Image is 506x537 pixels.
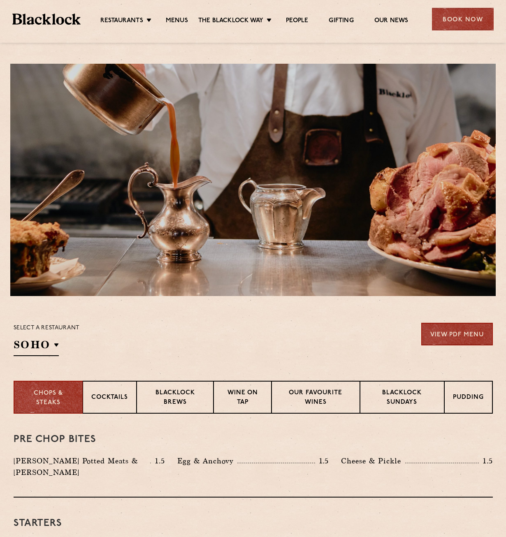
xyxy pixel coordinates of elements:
[315,456,329,466] p: 1.5
[12,14,81,25] img: BL_Textured_Logo-footer-cropped.svg
[453,393,484,403] p: Pudding
[421,323,493,345] a: View PDF Menu
[14,323,80,333] p: Select a restaurant
[177,455,237,467] p: Egg & Anchovy
[198,17,263,26] a: The Blacklock Way
[286,17,308,26] a: People
[479,456,493,466] p: 1.5
[341,455,405,467] p: Cheese & Pickle
[14,338,59,356] h2: SOHO
[374,17,409,26] a: Our News
[145,389,205,408] p: Blacklock Brews
[329,17,353,26] a: Gifting
[280,389,351,408] p: Our favourite wines
[14,434,493,445] h3: Pre Chop Bites
[14,455,151,478] p: [PERSON_NAME] Potted Meats & [PERSON_NAME]
[14,518,493,529] h3: Starters
[369,389,435,408] p: Blacklock Sundays
[100,17,143,26] a: Restaurants
[151,456,165,466] p: 1.5
[166,17,188,26] a: Menus
[91,393,128,403] p: Cocktails
[432,8,494,30] div: Book Now
[222,389,262,408] p: Wine on Tap
[23,389,74,407] p: Chops & Steaks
